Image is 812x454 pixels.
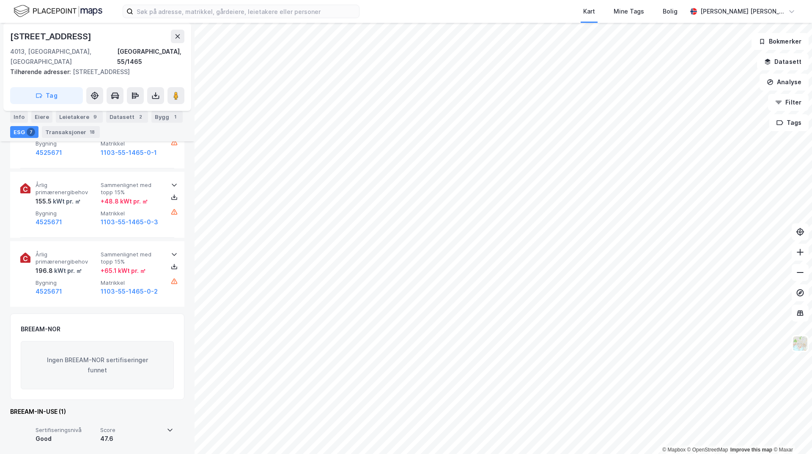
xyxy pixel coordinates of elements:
[100,426,162,434] span: Score
[53,266,82,276] div: kWt pr. ㎡
[10,30,93,43] div: [STREET_ADDRESS]
[21,341,174,389] div: Ingen BREEAM-NOR sertifiseringer funnet
[101,286,158,297] button: 1103-55-1465-0-2
[662,447,686,453] a: Mapbox
[700,6,785,17] div: [PERSON_NAME] [PERSON_NAME]
[10,68,73,75] span: Tilhørende adresser:
[27,128,35,136] div: 7
[768,94,809,111] button: Filter
[100,434,162,444] div: 47.6
[56,111,103,123] div: Leietakere
[36,426,97,434] span: Sertifiseringsnivå
[752,33,809,50] button: Bokmerker
[10,47,117,67] div: 4013, [GEOGRAPHIC_DATA], [GEOGRAPHIC_DATA]
[42,126,100,138] div: Transaksjoner
[36,182,97,196] span: Årlig primærenergibehov
[760,74,809,91] button: Analyse
[101,279,162,286] span: Matrikkel
[10,126,38,138] div: ESG
[10,111,28,123] div: Info
[10,407,184,417] div: BREEAM-IN-USE (1)
[106,111,148,123] div: Datasett
[101,251,162,266] span: Sammenlignet med topp 15%
[36,148,62,158] button: 4525671
[769,114,809,131] button: Tags
[10,87,83,104] button: Tag
[14,4,102,19] img: logo.f888ab2527a4732fd821a326f86c7f29.svg
[730,447,772,453] a: Improve this map
[21,324,60,334] div: BREEAM-NOR
[31,111,52,123] div: Eiere
[36,251,97,266] span: Årlig primærenergibehov
[36,196,81,206] div: 155.5
[151,111,183,123] div: Bygg
[36,140,97,147] span: Bygning
[101,148,157,158] button: 1103-55-1465-0-1
[101,140,162,147] span: Matrikkel
[687,447,728,453] a: OpenStreetMap
[136,113,145,121] div: 2
[101,182,162,196] span: Sammenlignet med topp 15%
[133,5,359,18] input: Søk på adresse, matrikkel, gårdeiere, leietakere eller personer
[101,266,146,276] div: + 65.1 kWt pr. ㎡
[36,266,82,276] div: 196.8
[663,6,678,17] div: Bolig
[101,196,148,206] div: + 48.8 kWt pr. ㎡
[36,217,62,227] button: 4525671
[52,196,81,206] div: kWt pr. ㎡
[583,6,595,17] div: Kart
[36,434,97,444] div: Good
[88,128,96,136] div: 18
[101,210,162,217] span: Matrikkel
[757,53,809,70] button: Datasett
[117,47,184,67] div: [GEOGRAPHIC_DATA], 55/1465
[36,210,97,217] span: Bygning
[36,279,97,286] span: Bygning
[101,217,158,227] button: 1103-55-1465-0-3
[10,67,178,77] div: [STREET_ADDRESS]
[770,413,812,454] div: Kontrollprogram for chat
[614,6,644,17] div: Mine Tags
[792,336,808,352] img: Z
[91,113,99,121] div: 9
[171,113,179,121] div: 1
[770,413,812,454] iframe: Chat Widget
[36,286,62,297] button: 4525671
